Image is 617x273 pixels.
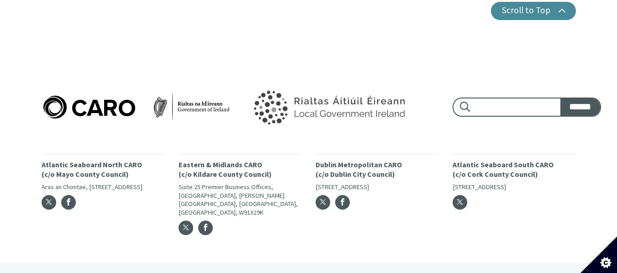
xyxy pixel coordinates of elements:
[42,94,232,120] img: Caro logo
[453,195,467,210] a: Twitter
[42,183,165,191] p: Aras an Chontae, [STREET_ADDRESS]
[316,195,330,210] a: Twitter
[491,2,576,20] button: Scroll to Top
[42,160,165,179] p: Atlantic Seaboard North CARO (c/o Mayo County Council)
[316,160,439,179] p: Dublin Metropolitan CARO (c/o Dublin City Council)
[61,195,76,210] a: Facebook
[233,78,423,136] img: Government of Ireland logo
[453,160,576,179] p: Atlantic Seaboard South CARO (c/o Cork County Council)
[198,221,213,235] a: Facebook
[179,183,302,217] p: Suite 25 Premier Business Offices, [GEOGRAPHIC_DATA], [PERSON_NAME][GEOGRAPHIC_DATA], [GEOGRAPHIC...
[316,183,439,191] p: [STREET_ADDRESS]
[179,221,193,235] a: Twitter
[179,160,302,179] p: Eastern & Midlands CARO (c/o Kildare County Council)
[580,237,617,273] button: Set cookie preferences
[335,195,350,210] a: Facebook
[453,183,576,191] p: [STREET_ADDRESS]
[42,195,56,210] a: Twitter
